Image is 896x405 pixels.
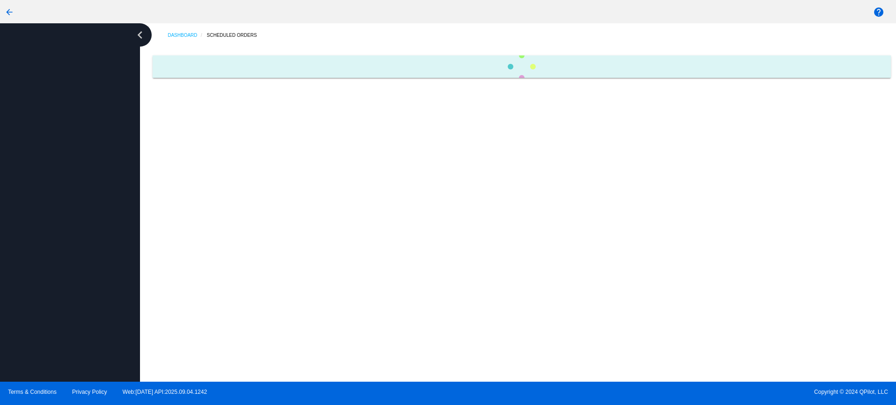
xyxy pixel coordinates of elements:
mat-icon: arrow_back [4,7,15,18]
a: Terms & Conditions [8,389,56,395]
a: Dashboard [168,28,207,42]
a: Web:[DATE] API:2025.09.04.1242 [123,389,207,395]
mat-icon: help [873,7,884,18]
a: Scheduled Orders [207,28,265,42]
a: Privacy Policy [72,389,107,395]
i: chevron_left [133,27,147,42]
span: Copyright © 2024 QPilot, LLC [456,389,888,395]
